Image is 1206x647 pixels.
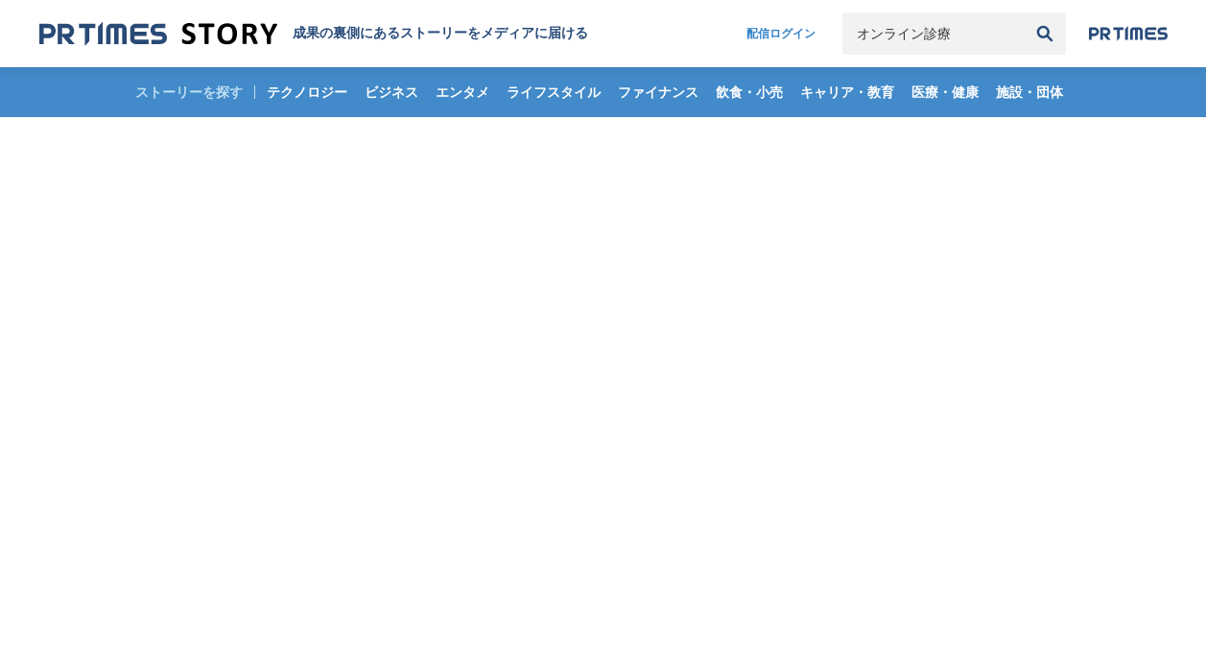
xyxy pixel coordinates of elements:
[610,67,706,117] a: ファイナンス
[727,12,835,55] a: 配信ログイン
[708,84,791,101] span: 飲食・小売
[708,67,791,117] a: 飲食・小売
[293,25,588,42] h1: 成果の裏側にあるストーリーをメディアに届ける
[259,67,355,117] a: テクノロジー
[988,67,1071,117] a: 施設・団体
[39,21,277,47] img: 成果の裏側にあるストーリーをメディアに届ける
[499,67,608,117] a: ライフスタイル
[357,84,426,101] span: ビジネス
[428,67,497,117] a: エンタメ
[610,84,706,101] span: ファイナンス
[499,84,608,101] span: ライフスタイル
[428,84,497,101] span: エンタメ
[792,67,902,117] a: キャリア・教育
[39,21,588,47] a: 成果の裏側にあるストーリーをメディアに届ける 成果の裏側にあるストーリーをメディアに届ける
[904,67,986,117] a: 医療・健康
[259,84,355,101] span: テクノロジー
[988,84,1071,101] span: 施設・団体
[1024,12,1066,55] button: 検索
[1089,26,1168,41] img: prtimes
[904,84,986,101] span: 医療・健康
[357,67,426,117] a: ビジネス
[792,84,902,101] span: キャリア・教育
[842,12,1024,55] input: キーワードで検索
